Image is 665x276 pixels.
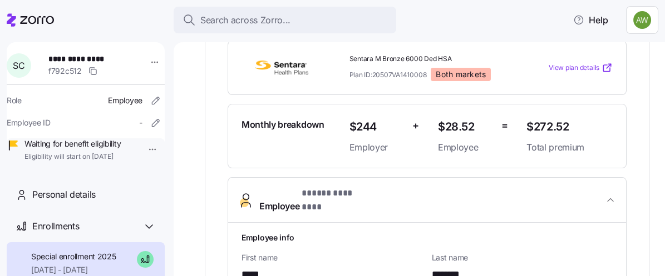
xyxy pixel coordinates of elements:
[32,219,79,233] span: Enrollments
[573,13,608,27] span: Help
[242,232,613,243] h1: Employee info
[501,118,508,134] span: =
[349,54,518,64] span: Sentara M Bronze 6000 Ded HSA
[633,11,651,29] img: 187a7125535df60c6aafd4bbd4ff0edb
[32,188,96,202] span: Personal details
[242,55,322,81] img: Sentara Health Plans
[200,13,290,27] span: Search across Zorro...
[349,118,404,136] span: $244
[549,62,613,73] a: View plan details
[549,63,599,73] span: View plan details
[7,95,22,106] span: Role
[432,252,613,263] span: Last name
[13,61,24,70] span: S C
[31,251,116,262] span: Special enrollment 2025
[174,7,396,33] button: Search across Zorro...
[31,264,116,275] span: [DATE] - [DATE]
[139,117,142,128] span: -
[242,118,324,132] span: Monthly breakdown
[24,138,121,149] span: Waiting for benefit eligibility
[242,252,423,263] span: First name
[438,140,492,154] span: Employee
[349,70,427,79] span: Plan ID: 20507VA1410008
[436,69,486,79] span: Both markets
[438,118,492,136] span: $28.52
[526,140,613,154] span: Total premium
[259,187,371,213] span: Employee
[564,9,617,31] button: Help
[349,140,404,154] span: Employer
[24,152,121,162] span: Eligibility will start on [DATE]
[526,118,613,136] span: $272.52
[48,66,82,77] span: f792c512
[7,117,51,128] span: Employee ID
[108,95,142,106] span: Employee
[412,118,419,134] span: +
